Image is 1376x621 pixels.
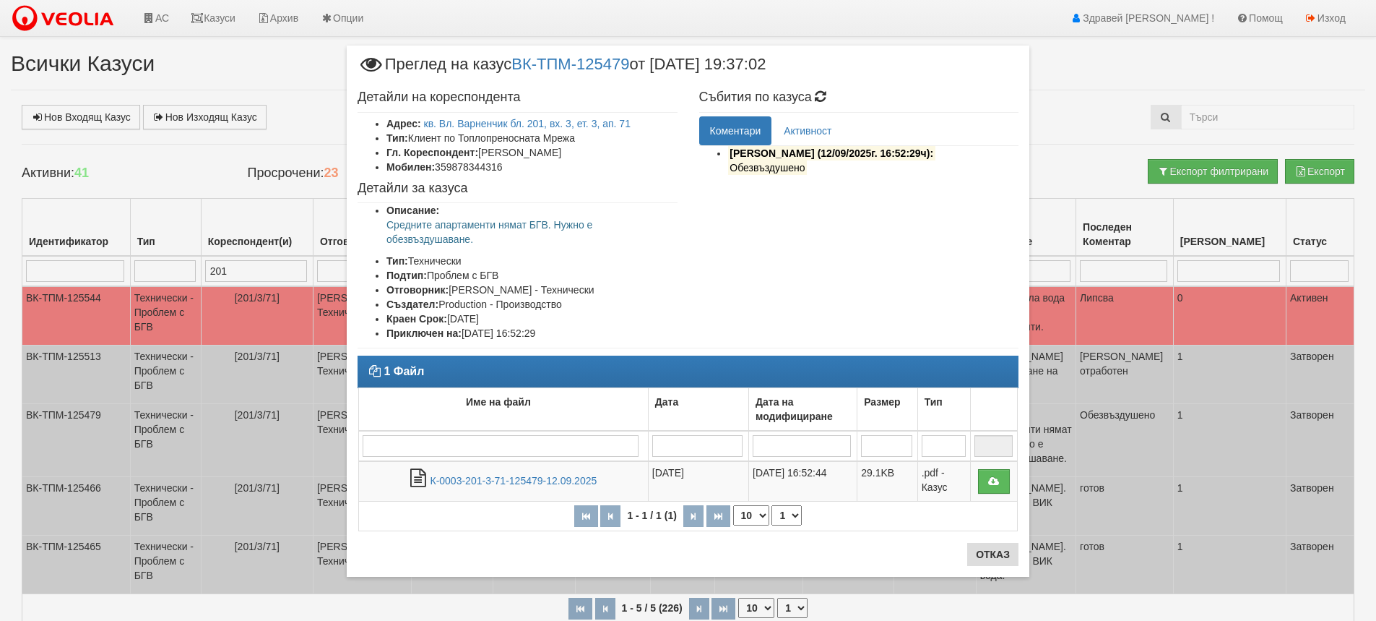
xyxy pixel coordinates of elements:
td: [DATE] 16:52:44 [749,461,857,502]
h4: Детайли за казуса [358,181,678,196]
b: Отговорник: [386,284,449,296]
li: Production - Производство [386,297,678,312]
a: Коментари [699,116,772,145]
b: Име на файл [466,396,531,408]
td: 29.1KB [857,461,917,502]
b: Дата [655,396,678,408]
p: Средните апартаменти нямат БГВ. Нужно е обезвъздушаване. [386,218,678,247]
b: Описание: [386,205,439,216]
li: Клиент по Топлопреносната Мрежа [386,131,678,145]
b: Създател: [386,299,438,310]
button: Отказ [967,543,1018,566]
li: Изпратено до кореспондента [728,146,1019,175]
td: Размер: No sort applied, activate to apply an ascending sort [857,388,917,432]
b: Подтип: [386,270,427,281]
button: Първа страница [574,505,598,527]
a: кв. Вл. Варненчик бл. 201, вх. 3, ет. 3, ап. 71 [424,118,631,129]
b: Гл. Кореспондент: [386,147,478,158]
span: 1 - 1 / 1 (1) [623,510,680,521]
tr: К-0003-201-3-71-125479-12.09.2025.pdf - Казус [359,461,1018,502]
li: [DATE] [386,312,678,326]
b: Мобилен: [386,161,435,173]
mark: [PERSON_NAME] (12/09/2025г. 16:52:29ч): [728,145,935,161]
b: Краен Срок: [386,313,447,325]
span: Преглед на казус от [DATE] 19:37:02 [358,56,766,83]
li: Технически [386,254,678,268]
b: Адрес: [386,118,421,129]
td: Дата: No sort applied, activate to apply an ascending sort [648,388,748,432]
a: Активност [773,116,842,145]
h4: Събития по казуса [699,90,1019,105]
b: Тип: [386,255,408,267]
td: Дата на модифициране: No sort applied, activate to apply an ascending sort [749,388,857,432]
li: [PERSON_NAME] [386,145,678,160]
b: Тип: [386,132,408,144]
td: [DATE] [648,461,748,502]
b: Размер [864,396,900,408]
td: Име на файл: No sort applied, activate to apply an ascending sort [359,388,649,432]
mark: Обезвъздушено [728,160,808,176]
td: .pdf - Казус [917,461,970,502]
b: Тип [925,396,943,408]
strong: 1 Файл [384,365,424,377]
h4: Детайли на кореспондента [358,90,678,105]
a: ВК-ТПМ-125479 [511,54,629,72]
td: Тип: No sort applied, activate to apply an ascending sort [917,388,970,432]
td: : No sort applied, activate to apply an ascending sort [970,388,1017,432]
button: Следваща страница [683,505,704,527]
a: К-0003-201-3-71-125479-12.09.2025 [430,475,597,487]
li: Проблем с БГВ [386,268,678,283]
select: Брой редове на страница [733,505,769,526]
li: 359878344316 [386,160,678,174]
b: Приключен на: [386,327,462,339]
button: Предишна страница [600,505,620,527]
button: Последна страница [706,505,730,527]
select: Страница номер [771,505,802,526]
li: [PERSON_NAME] - Технически [386,283,678,297]
li: [DATE] 16:52:29 [386,326,678,341]
b: Дата на модифициране [756,396,833,422]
